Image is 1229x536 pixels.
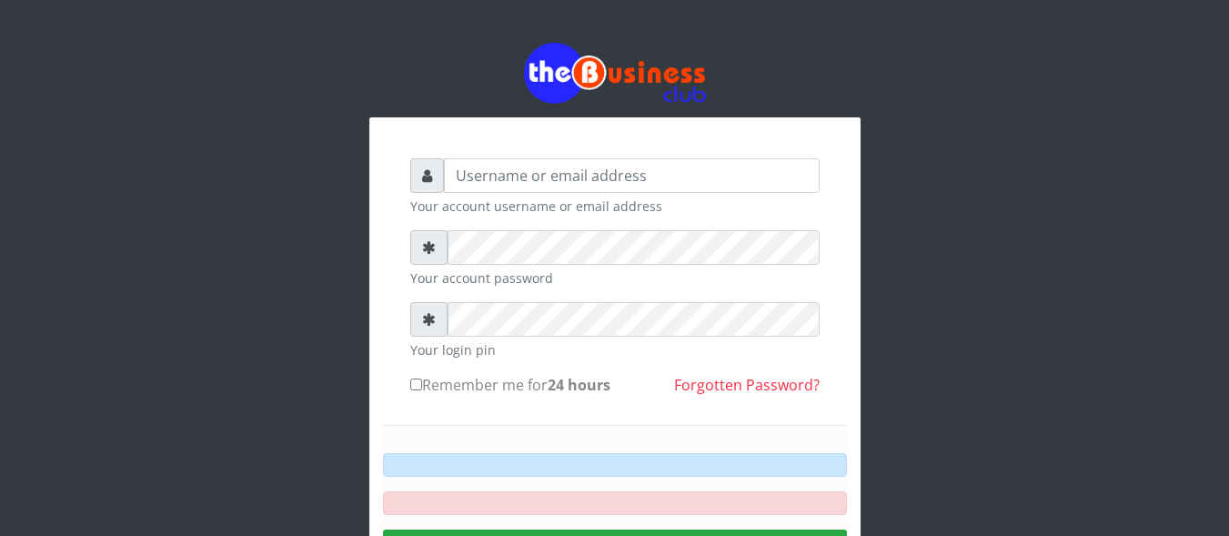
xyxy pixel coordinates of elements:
[410,268,820,288] small: Your account password
[444,158,820,193] input: Username or email address
[410,197,820,216] small: Your account username or email address
[410,374,610,396] label: Remember me for
[410,379,422,390] input: Remember me for24 hours
[548,375,610,395] b: 24 hours
[674,375,820,395] a: Forgotten Password?
[410,340,820,359] small: Your login pin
